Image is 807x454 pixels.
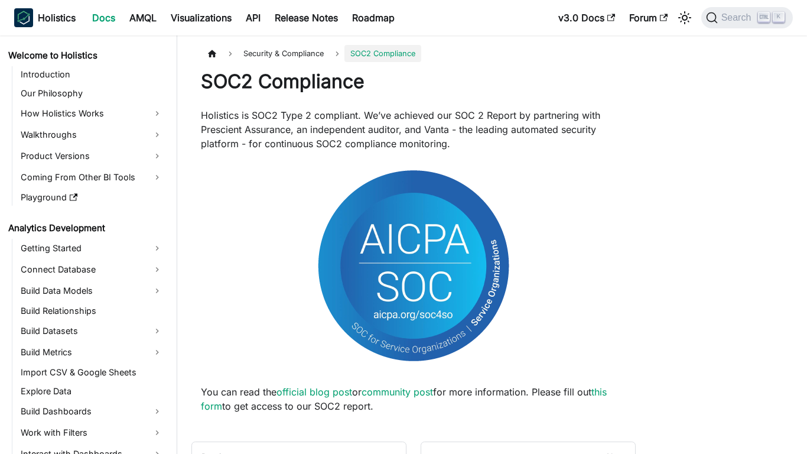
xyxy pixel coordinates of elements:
[17,364,167,381] a: Import CSV & Google Sheets
[344,45,421,62] span: SOC2 Compliance
[14,8,33,27] img: Holistics
[17,104,167,123] a: How Holistics Works
[345,8,402,27] a: Roadmap
[17,343,167,362] a: Build Metrics
[773,12,785,22] kbd: K
[201,45,223,62] a: Home page
[17,423,167,442] a: Work with Filters
[17,303,167,319] a: Build Relationships
[362,386,433,398] a: community post
[14,8,76,27] a: HolisticsHolistics
[239,8,268,27] a: API
[5,47,167,64] a: Welcome to Holistics
[17,383,167,400] a: Explore Data
[237,45,330,62] span: Security & Compliance
[701,7,793,28] button: Search (Ctrl+K)
[17,125,167,144] a: Walkthroughs
[201,108,626,151] p: Holistics is SOC2 Type 2 compliant. We’ve achieved our SOC 2 Report by partnering with Prescient ...
[5,220,167,236] a: Analytics Development
[268,8,345,27] a: Release Notes
[17,66,167,83] a: Introduction
[17,147,167,166] a: Product Versions
[17,85,167,102] a: Our Philosophy
[201,385,626,413] p: You can read the or for more information. Please fill out to get access to our SOC2 report.
[85,8,122,27] a: Docs
[201,45,626,62] nav: Breadcrumbs
[17,239,167,258] a: Getting Started
[551,8,622,27] a: v3.0 Docs
[675,8,694,27] button: Switch between dark and light mode (currently light mode)
[17,260,167,279] a: Connect Database
[718,12,759,23] span: Search
[17,281,167,300] a: Build Data Models
[276,386,352,398] a: official blog post
[17,189,167,206] a: Playground
[17,402,167,421] a: Build Dashboards
[122,8,164,27] a: AMQL
[17,168,167,187] a: Coming From Other BI Tools
[164,8,239,27] a: Visualizations
[38,11,76,25] b: Holistics
[201,70,626,93] h1: SOC2 Compliance
[622,8,675,27] a: Forum
[17,322,167,340] a: Build Datasets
